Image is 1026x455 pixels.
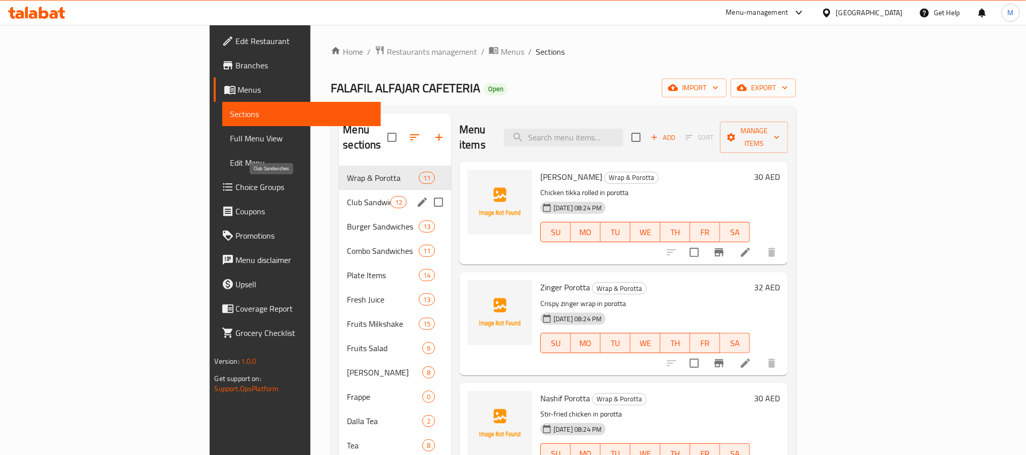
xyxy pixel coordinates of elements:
[549,203,606,213] span: [DATE] 08:24 PM
[347,391,422,403] span: Frappe
[459,122,492,153] h2: Menu items
[215,372,261,385] span: Get support on:
[347,342,422,354] div: Fruits Salad
[649,132,677,143] span: Add
[339,190,451,214] div: Club Sandwiches12edit
[215,382,279,395] a: Support.OpsPlatform
[339,214,451,239] div: Burger Sandwiches13
[720,222,750,242] button: SA
[571,333,601,353] button: MO
[230,108,373,120] span: Sections
[214,296,381,321] a: Coverage Report
[375,45,477,58] a: Restaurants management
[501,46,524,58] span: Menus
[724,336,746,351] span: SA
[214,29,381,53] a: Edit Restaurant
[347,196,390,208] span: Club Sandwiches
[214,272,381,296] a: Upsell
[422,439,435,451] div: items
[540,186,750,199] p: Chicken tikka rolled in porotta
[214,53,381,78] a: Branches
[625,127,647,148] span: Select section
[423,441,435,450] span: 8
[540,391,590,406] span: Nashif Porotta
[339,263,451,287] div: Plate Items14
[331,77,480,99] span: FALAFIL ALFAJAR CAFETERIA
[347,220,418,233] span: Burger Sandwiches
[238,84,373,96] span: Menus
[339,166,451,190] div: Wrap & Porotta11
[236,205,373,217] span: Coupons
[754,280,780,294] h6: 32 AED
[726,7,788,19] div: Menu-management
[214,78,381,102] a: Menus
[545,336,567,351] span: SU
[347,172,418,184] span: Wrap & Porotta
[214,223,381,248] a: Promotions
[390,196,407,208] div: items
[222,126,381,150] a: Full Menu View
[347,269,418,281] span: Plate Items
[419,318,435,330] div: items
[690,222,720,242] button: FR
[347,245,418,257] span: Combo Sandwiches
[339,336,451,360] div: Fruits Salad6
[215,355,240,368] span: Version:
[504,129,623,146] input: search
[694,336,716,351] span: FR
[419,172,435,184] div: items
[339,409,451,433] div: Dalla Tea2
[422,342,435,354] div: items
[754,170,780,184] h6: 30 AED
[664,225,686,240] span: TH
[347,415,422,427] span: Dalla Tea
[339,239,451,263] div: Combo Sandwiches11
[739,82,788,94] span: export
[339,287,451,312] div: Fresh Juice13
[593,283,646,294] span: Wrap & Porotta
[230,157,373,169] span: Edit Menu
[647,130,679,145] button: Add
[679,130,720,145] span: Select section first
[739,246,752,258] a: Edit menu item
[670,82,719,94] span: import
[540,297,750,310] p: Crispy zinger wrap in porotta
[1008,7,1014,18] span: M
[236,327,373,339] span: Grocery Checklist
[592,282,647,294] div: Wrap & Porotta
[593,393,646,405] span: Wrap & Porotta
[214,199,381,223] a: Coupons
[605,336,626,351] span: TU
[422,366,435,378] div: items
[690,333,720,353] button: FR
[236,278,373,290] span: Upsell
[540,222,571,242] button: SU
[236,302,373,315] span: Coverage Report
[419,245,435,257] div: items
[630,333,660,353] button: WE
[664,336,686,351] span: TH
[423,368,435,377] span: 8
[347,318,418,330] div: Fruits Milkshake
[540,408,750,421] p: Stir-fried chicken in porotta
[660,222,690,242] button: TH
[214,321,381,345] a: Grocery Checklist
[549,425,606,434] span: [DATE] 08:24 PM
[419,295,435,305] span: 13
[684,242,705,263] span: Select to update
[604,172,659,184] div: Wrap & Porotta
[575,225,597,240] span: MO
[467,170,532,235] img: Tikka Porotta
[728,125,780,150] span: Manage items
[635,225,656,240] span: WE
[720,122,788,153] button: Manage items
[536,46,565,58] span: Sections
[660,333,690,353] button: TH
[422,391,435,403] div: items
[662,79,727,97] button: import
